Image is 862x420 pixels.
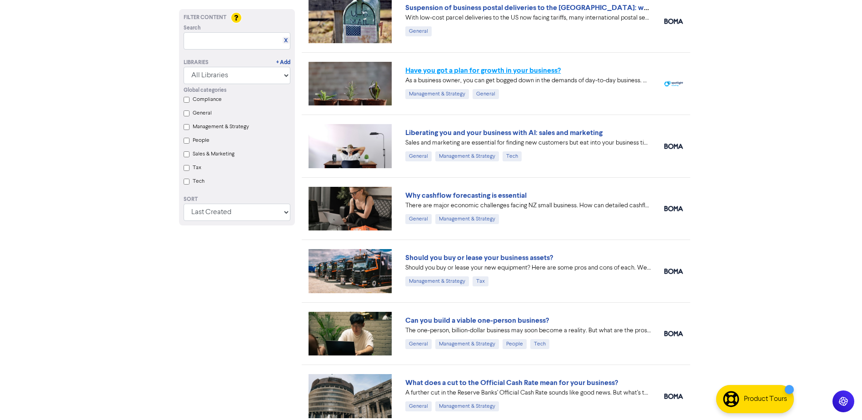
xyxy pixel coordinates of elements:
[530,339,549,349] div: Tech
[184,14,290,22] div: Filter Content
[405,66,561,75] a: Have you got a plan for growth in your business?
[405,191,527,200] a: Why cashflow forecasting is essential
[284,37,288,44] a: X
[405,316,549,325] a: Can you build a viable one-person business?
[405,339,432,349] div: General
[276,59,290,67] a: + Add
[664,269,683,274] img: boma_accounting
[405,128,603,137] a: Liberating you and your business with AI: sales and marketing
[405,201,651,210] div: There are major economic challenges facing NZ small business. How can detailed cashflow forecasti...
[405,151,432,161] div: General
[435,401,499,411] div: Management & Strategy
[184,195,290,204] div: Sort
[405,326,651,335] div: The one-person, billion-dollar business may soon become a reality. But what are the pros and cons...
[405,76,651,85] div: As a business owner, you can get bogged down in the demands of day-to-day business. We can help b...
[405,388,651,398] div: A further cut in the Reserve Banks’ Official Cash Rate sounds like good news. But what’s the real...
[435,339,499,349] div: Management & Strategy
[193,150,234,158] label: Sales & Marketing
[405,3,725,12] a: Suspension of business postal deliveries to the [GEOGRAPHIC_DATA]: what options do you have?
[664,206,683,211] img: boma
[503,339,527,349] div: People
[664,394,683,399] img: boma
[193,95,222,104] label: Compliance
[405,13,651,23] div: With low-cost parcel deliveries to the US now facing tariffs, many international postal services ...
[193,123,249,131] label: Management & Strategy
[193,109,212,117] label: General
[193,136,209,145] label: People
[405,378,618,387] a: What does a cut to the Official Cash Rate mean for your business?
[473,89,499,99] div: General
[664,144,683,149] img: boma
[405,214,432,224] div: General
[405,276,469,286] div: Management & Strategy
[817,376,862,420] iframe: Chat Widget
[184,86,290,95] div: Global categories
[405,263,651,273] div: Should you buy or lease your new equipment? Here are some pros and cons of each. We also can revi...
[405,26,432,36] div: General
[473,276,488,286] div: Tax
[405,401,432,411] div: General
[184,59,209,67] div: Libraries
[503,151,522,161] div: Tech
[664,331,683,336] img: boma
[405,138,651,148] div: Sales and marketing are essential for finding new customers but eat into your business time. We e...
[664,81,683,87] img: spotlight
[405,253,553,262] a: Should you buy or lease your business assets?
[435,151,499,161] div: Management & Strategy
[435,214,499,224] div: Management & Strategy
[184,24,201,32] span: Search
[664,19,683,24] img: boma
[405,89,469,99] div: Management & Strategy
[193,177,204,185] label: Tech
[193,164,201,172] label: Tax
